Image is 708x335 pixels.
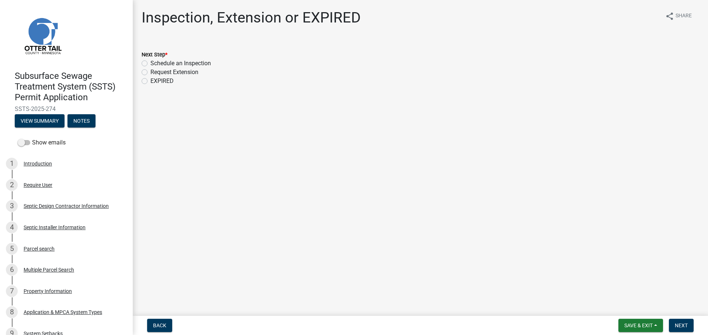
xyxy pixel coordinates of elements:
wm-modal-confirm: Summary [15,119,65,125]
div: Application & MPCA System Types [24,310,102,315]
div: 7 [6,285,18,297]
div: Septic Design Contractor Information [24,203,109,209]
div: Parcel search [24,246,55,251]
button: View Summary [15,114,65,128]
span: Back [153,322,166,328]
div: 2 [6,179,18,191]
label: Show emails [18,138,66,147]
span: SSTS-2025-274 [15,105,118,112]
wm-modal-confirm: Notes [67,119,96,125]
img: Otter Tail County, Minnesota [15,8,70,63]
span: Save & Exit [624,322,653,328]
button: Back [147,319,172,332]
label: EXPIRED [150,77,174,86]
div: Property Information [24,289,72,294]
div: Require User [24,182,52,188]
i: share [665,12,674,21]
div: 1 [6,158,18,170]
label: Schedule an Inspection [150,59,211,68]
button: Save & Exit [618,319,663,332]
div: 6 [6,264,18,276]
button: shareShare [659,9,698,23]
div: 5 [6,243,18,255]
button: Notes [67,114,96,128]
label: Request Extension [150,68,198,77]
div: Introduction [24,161,52,166]
button: Next [669,319,694,332]
div: Multiple Parcel Search [24,267,74,272]
span: Share [676,12,692,21]
div: 4 [6,221,18,233]
h4: Subsurface Sewage Treatment System (SSTS) Permit Application [15,71,127,102]
div: 3 [6,200,18,212]
label: Next Step [142,52,167,57]
div: Septic Installer Information [24,225,86,230]
h1: Inspection, Extension or EXPIRED [142,9,361,27]
div: 8 [6,306,18,318]
span: Next [675,322,688,328]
